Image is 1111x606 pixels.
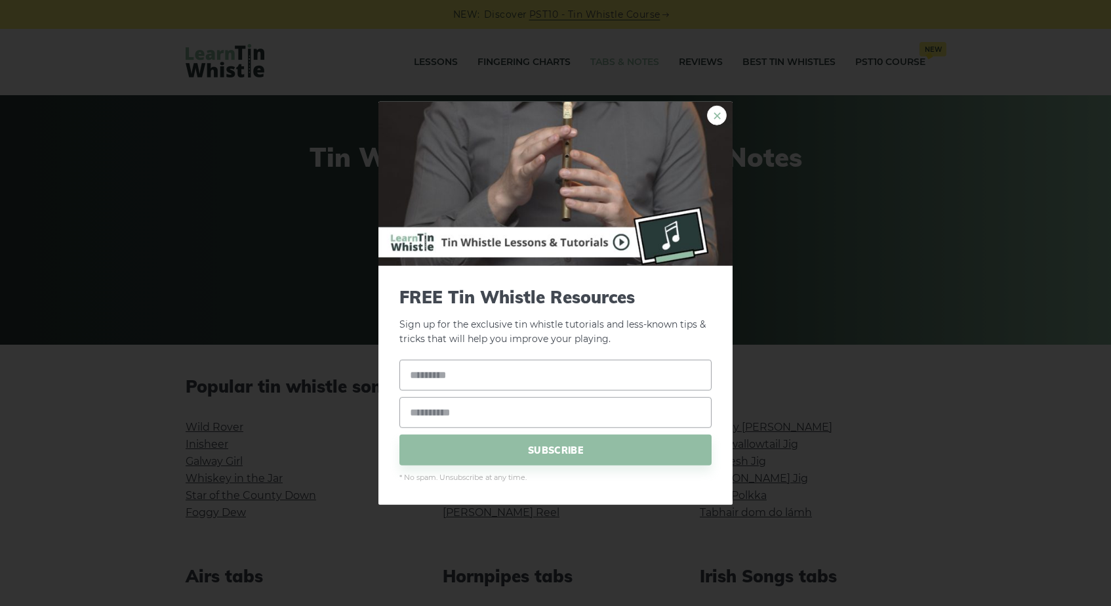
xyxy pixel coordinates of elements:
[378,101,733,265] img: Tin Whistle Buying Guide Preview
[399,472,712,484] span: * No spam. Unsubscribe at any time.
[399,286,712,347] p: Sign up for the exclusive tin whistle tutorials and less-known tips & tricks that will help you i...
[399,435,712,465] span: SUBSCRIBE
[399,286,712,307] span: FREE Tin Whistle Resources
[707,105,727,125] a: ×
